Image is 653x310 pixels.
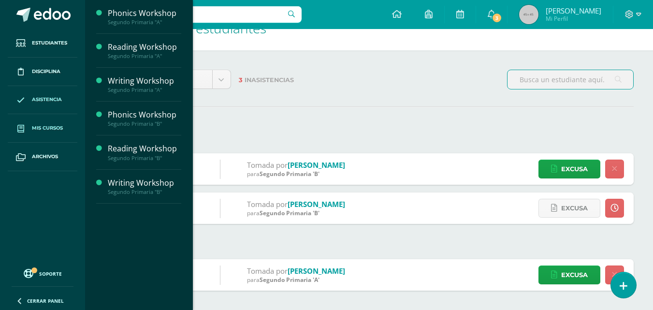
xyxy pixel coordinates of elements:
div: Reading Workshop [108,143,181,154]
span: Excusa [561,160,588,178]
div: Segundo Primaria "B" [108,155,181,162]
a: Soporte [12,266,73,280]
span: Mis cursos [32,124,63,132]
div: para [247,276,345,284]
a: [PERSON_NAME] [288,160,345,170]
input: Busca un estudiante aquí... [508,70,633,89]
div: Segundo Primaria "B" [108,189,181,195]
span: Excusa [561,199,588,217]
a: Archivos [8,143,77,171]
span: Segundo Primaria 'B' [260,170,319,178]
a: Excusa [538,199,600,218]
label: Tomadas por mi [104,126,634,146]
a: Reading WorkshopSegundo Primaria "A" [108,42,181,59]
div: Segundo Primaria "A" [108,53,181,59]
span: Cerrar panel [27,297,64,304]
span: Inasistencias [245,76,294,84]
span: Segundo Primaria 'A' [260,276,319,284]
span: Soporte [39,270,62,277]
div: Phonics Workshop [108,109,181,120]
a: [PERSON_NAME] [288,266,345,276]
label: Tomadas en mi área [104,232,634,251]
span: Segundo Primaria 'B' [260,209,319,217]
a: Excusa [538,160,600,178]
input: Busca un usuario... [91,6,302,23]
div: Writing Workshop [108,177,181,189]
span: Tomada por [247,199,288,209]
a: Writing WorkshopSegundo Primaria "B" [108,177,181,195]
span: 3 [492,13,502,23]
a: Phonics WorkshopSegundo Primaria "B" [108,109,181,127]
div: Segundo Primaria "B" [108,120,181,127]
div: para [247,209,345,217]
span: Tomada por [247,160,288,170]
a: [PERSON_NAME] [288,199,345,209]
span: Excusa [561,266,588,284]
a: Writing WorkshopSegundo Primaria "A" [108,75,181,93]
span: Estudiantes [32,39,67,47]
div: Phonics Workshop [108,8,181,19]
div: para [247,170,345,178]
a: Excusa [538,266,600,284]
a: Disciplina [8,58,77,86]
div: Writing Workshop [108,75,181,87]
div: Segundo Primaria "A" [108,19,181,26]
span: Disciplina [32,68,60,75]
a: Estudiantes [8,29,77,58]
span: [PERSON_NAME] [546,6,601,15]
span: 3 [239,76,243,84]
a: Asistencia [8,86,77,115]
div: Segundo Primaria "A" [108,87,181,93]
span: Asistencia [32,96,62,103]
span: Tomada por [247,266,288,276]
div: Reading Workshop [108,42,181,53]
img: 45x45 [519,5,538,24]
a: Phonics WorkshopSegundo Primaria "A" [108,8,181,26]
a: Mis cursos [8,114,77,143]
a: Reading WorkshopSegundo Primaria "B" [108,143,181,161]
span: Archivos [32,153,58,161]
span: Mi Perfil [546,15,601,23]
